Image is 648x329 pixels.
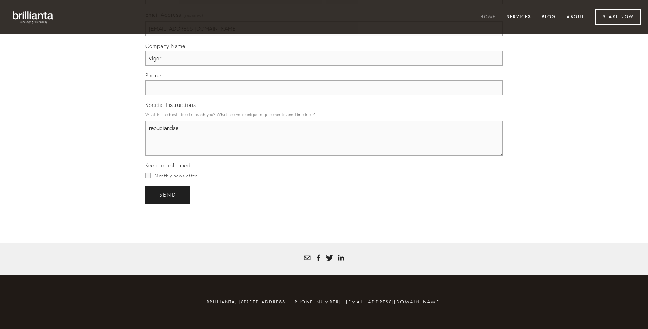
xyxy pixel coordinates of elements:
a: Services [502,12,536,23]
a: About [562,12,589,23]
textarea: repudiandae [145,121,503,156]
span: Special Instructions [145,101,196,108]
span: [PHONE_NUMBER] [292,299,341,305]
button: sendsend [145,186,190,204]
span: Monthly newsletter [155,173,197,178]
a: Home [476,12,500,23]
a: Start Now [595,9,641,25]
p: What is the best time to reach you? What are your unique requirements and timelines? [145,110,503,119]
input: Monthly newsletter [145,173,151,178]
span: send [159,192,176,198]
a: [EMAIL_ADDRESS][DOMAIN_NAME] [346,299,441,305]
a: Tatyana White [337,254,344,261]
a: Blog [537,12,560,23]
a: Tatyana Bolotnikov White [315,254,322,261]
a: tatyana@brillianta.com [304,254,311,261]
img: brillianta - research, strategy, marketing [7,7,60,27]
span: Phone [145,72,161,79]
span: Company Name [145,42,185,49]
span: brillianta, [STREET_ADDRESS] [207,299,288,305]
span: Keep me informed [145,162,190,169]
a: Tatyana White [326,254,333,261]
